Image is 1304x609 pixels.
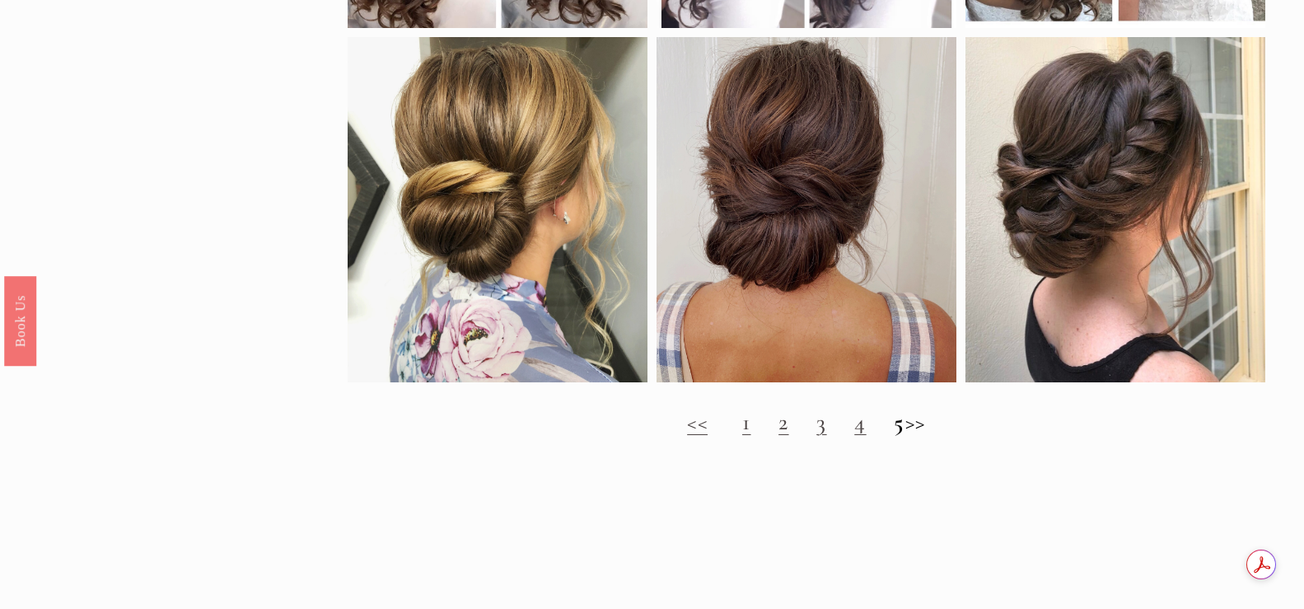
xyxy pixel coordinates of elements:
a: Book Us [4,275,36,365]
a: 1 [742,408,750,436]
a: 3 [816,408,826,436]
a: 4 [854,408,866,436]
h2: >> [348,409,1264,436]
strong: 5 [894,408,904,436]
a: << [687,408,708,436]
a: 2 [778,408,788,436]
